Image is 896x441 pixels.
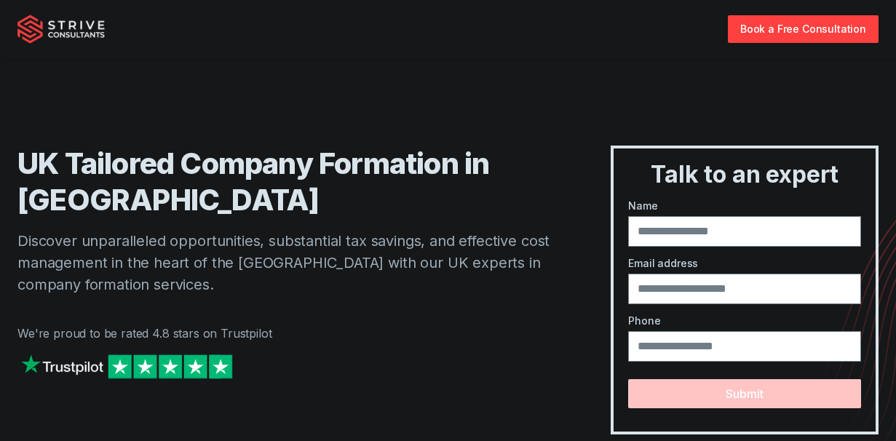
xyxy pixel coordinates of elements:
h1: UK Tailored Company Formation in [GEOGRAPHIC_DATA] [17,146,552,218]
label: Email address [628,255,861,271]
img: Strive Consultants [17,15,105,44]
p: We're proud to be rated 4.8 stars on Trustpilot [17,325,552,342]
img: Strive on Trustpilot [17,351,236,382]
label: Phone [628,313,861,328]
label: Name [628,198,861,213]
button: Submit [628,379,861,408]
a: Book a Free Consultation [728,15,879,42]
h3: Talk to an expert [619,160,870,189]
p: Discover unparalleled opportunities, substantial tax savings, and effective cost management in th... [17,230,552,295]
